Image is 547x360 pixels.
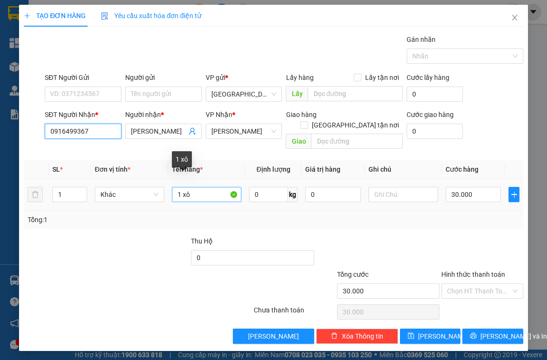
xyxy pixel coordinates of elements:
span: Chưa thu : [110,62,147,72]
span: delete [331,332,338,340]
span: plus [509,191,518,198]
div: Tổng: 1 [28,214,212,225]
span: SL [52,165,60,173]
label: Cước giao hàng [407,111,454,118]
span: Giá trị hàng [305,165,340,173]
span: Gửi: [8,8,23,18]
div: Như ý [111,29,188,41]
span: Cước hàng [446,165,478,173]
div: Người nhận [125,109,202,120]
span: VP Nhận [206,111,232,118]
div: SĐT Người Gửi [45,72,121,83]
label: Hình thức thanh toán [441,271,505,278]
span: kg [288,187,298,202]
div: VP gửi [206,72,282,83]
span: Sài Gòn [211,87,277,101]
div: Người gửi [125,72,202,83]
div: 50.000 [110,60,189,73]
input: Cước giao hàng [407,124,463,139]
span: TẠO ĐƠN HÀNG [24,12,86,19]
input: Cước lấy hàng [407,87,463,102]
span: Nhận: [111,8,134,18]
span: Đơn vị tính [95,165,130,173]
span: close [511,14,518,21]
button: delete [28,187,43,202]
span: Tiên Thuỷ [211,124,277,138]
span: Xóa Thông tin [341,331,383,341]
div: SĐT Người Nhận [45,109,121,120]
span: Định lượng [257,165,290,173]
button: [PERSON_NAME] [233,329,314,344]
span: Giao [286,134,311,149]
div: 0386665100 [111,41,188,54]
span: printer [470,332,477,340]
button: plus [508,187,519,202]
div: 1 xô [172,151,192,167]
input: VD: Bàn, Ghế [172,187,241,202]
span: Tổng cước [337,271,368,278]
span: [PERSON_NAME] và In [480,331,547,341]
button: printer[PERSON_NAME] và In [462,329,523,344]
span: Lấy hàng [286,74,313,81]
span: save [408,332,414,340]
span: Khác [100,187,159,202]
input: 0 [305,187,361,202]
span: user-add [189,127,196,135]
span: [PERSON_NAME] [248,331,299,341]
input: Dọc đường [311,134,402,149]
span: Thu Hộ [191,237,213,245]
span: [PERSON_NAME] [418,331,469,341]
button: save[PERSON_NAME] [400,329,461,344]
th: Ghi chú [365,160,442,179]
span: Yêu cầu xuất hóa đơn điện tử [101,12,201,19]
span: [GEOGRAPHIC_DATA] tận nơi [308,120,403,130]
input: Dọc đường [308,86,402,101]
span: Lấy tận nơi [361,72,403,83]
button: Close [501,5,528,31]
span: Giao hàng [286,111,316,118]
label: Cước lấy hàng [407,74,449,81]
div: [PERSON_NAME] [111,8,188,29]
span: plus [24,12,30,19]
div: Chưa thanh toán [253,305,336,321]
label: Gán nhãn [407,36,436,43]
button: deleteXóa Thông tin [316,329,398,344]
input: Ghi Chú [368,187,438,202]
div: [GEOGRAPHIC_DATA] [8,8,105,29]
img: icon [101,12,109,20]
span: Lấy [286,86,308,101]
